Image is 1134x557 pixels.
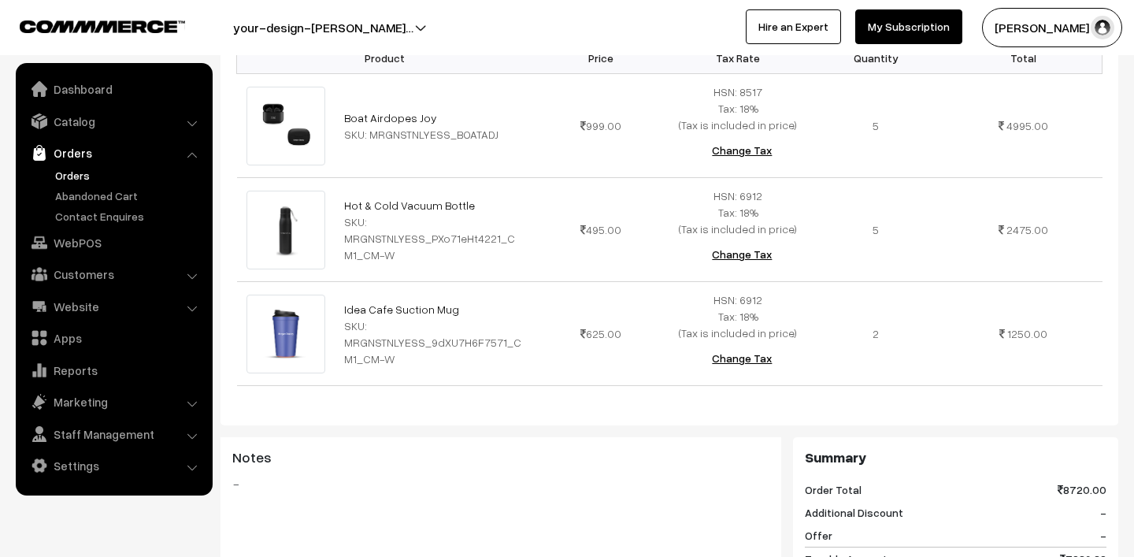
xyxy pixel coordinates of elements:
[679,85,797,132] span: HSN: 8517 Tax: 18% (Tax is included in price)
[20,139,207,167] a: Orders
[51,167,207,184] a: Orders
[20,324,207,352] a: Apps
[679,293,797,340] span: HSN: 6912 Tax: 18% (Tax is included in price)
[805,481,862,498] span: Order Total
[679,189,797,236] span: HSN: 6912 Tax: 18% (Tax is included in price)
[237,42,532,74] th: Product
[532,42,669,74] th: Price
[982,8,1122,47] button: [PERSON_NAME] N.P
[344,111,437,124] a: Boat Airdopes Joy
[873,119,879,132] span: 5
[20,107,207,136] a: Catalog
[873,327,879,340] span: 2
[178,8,469,47] button: your-design-[PERSON_NAME]…
[580,327,621,340] span: 625.00
[246,87,326,166] img: 17475766658382Morgan_Stanley_Boat_Airdopes_Joy_Preview.jpg
[1006,223,1048,236] span: 2475.00
[20,75,207,103] a: Dashboard
[805,449,1106,466] h3: Summary
[20,388,207,416] a: Marketing
[580,223,621,236] span: 495.00
[246,191,326,270] img: 17207845881991MS-intern-Bottle.png
[20,356,207,384] a: Reports
[873,223,879,236] span: 5
[807,42,945,74] th: Quantity
[20,420,207,448] a: Staff Management
[1100,504,1106,521] span: -
[344,317,522,367] div: SKU: MRGNSTNLYESS_9dXU7H6F7571_CM1_CM-W
[1007,327,1047,340] span: 1250.00
[746,9,841,44] a: Hire an Expert
[344,303,459,316] a: Idea Cafe Suction Mug
[699,341,784,376] button: Change Tax
[1100,527,1106,544] span: -
[20,20,185,32] img: COMMMERCE
[855,9,962,44] a: My Subscription
[344,199,475,212] a: Hot & Cold Vacuum Bottle
[344,126,522,143] div: SKU: MRGNSTNLYESS_BOATADJ
[232,474,769,493] blockquote: -
[20,260,207,288] a: Customers
[699,133,784,168] button: Change Tax
[246,295,326,374] img: 1717691587642517162713855813MS-Idea-Cafe.png
[1058,481,1106,498] span: 8720.00
[232,449,769,466] h3: Notes
[20,292,207,321] a: Website
[51,208,207,225] a: Contact Enquires
[805,527,832,544] span: Offer
[945,42,1102,74] th: Total
[344,214,522,263] div: SKU: MRGNSTNLYESS_PXo71eHt4221_CM1_CM-W
[669,42,807,74] th: Tax Rate
[20,451,207,480] a: Settings
[20,16,157,35] a: COMMMERCE
[51,188,207,204] a: Abandoned Cart
[20,228,207,257] a: WebPOS
[805,504,903,521] span: Additional Discount
[580,119,621,132] span: 999.00
[1006,119,1048,132] span: 4995.00
[1091,16,1114,39] img: user
[699,237,784,272] button: Change Tax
